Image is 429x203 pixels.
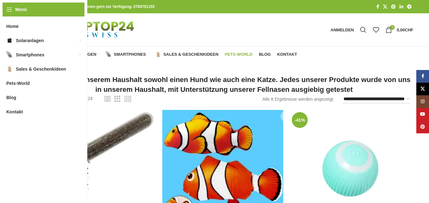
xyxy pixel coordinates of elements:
span: Menü [15,6,27,13]
a: Echte Chinesische Katzenminze 50 gramm [35,110,156,200]
span: Anmelden [331,28,354,32]
a: X Social Link [416,83,429,95]
span: Pets-World [6,78,30,89]
img: Solaranlagen [6,37,13,44]
strong: Bei allen Fragen stehen wir Ihnen gern zur Verfügung. 0784701155 [35,4,155,9]
a: YouTube Social Link [416,108,429,121]
img: Sales & Geschenkideen [155,52,161,57]
span: CHF [405,28,413,32]
span: Sales & Geschenkideen [163,52,218,57]
span: 0 [390,25,395,30]
span: Kontakt [6,106,23,117]
a: Sales & Geschenkideen [155,48,218,61]
span: Solaranlagen [16,35,44,46]
img: Smartphones [6,52,13,58]
a: Rasteransicht 3 [114,95,120,103]
span: 24 [88,96,93,101]
a: Facebook Social Link [374,3,381,11]
a: Pinterest Social Link [416,121,429,133]
a: Pets-World [225,48,252,61]
select: Shop-Reihenfolge [343,95,411,104]
img: Tiptop24 Nachhaltige & Faire Produkte [35,13,150,46]
a: Anmelden [327,23,357,36]
span: Pets-World [225,52,252,57]
p: Alle 8 Ergebnisse werden angezeigt [262,96,333,103]
a: Smartphones [106,48,149,61]
a: Rasteransicht 4 [124,95,131,103]
a: 0 0,00CHF [382,23,416,36]
div: Meine Wunschliste [370,23,382,36]
a: LinkedIn Social Link [398,3,405,11]
a: Blog [259,48,271,61]
span: Blog [259,52,271,57]
a: Pinterest Social Link [389,3,398,11]
h3: Wir haben in unserem Haushalt sowohl einen Hund wie auch eine Katze. Jedes unserer Produkte wurde... [35,75,413,95]
span: Kontakt [277,52,297,57]
a: Instagram Social Link [416,95,429,108]
a: Logo der Website [35,27,150,32]
img: Sales & Geschenkideen [6,66,13,72]
bdi: 0,00 [397,28,413,32]
a: X Social Link [381,3,389,11]
span: Smartphones [114,52,146,57]
span: Home [6,21,19,32]
a: 24 [85,95,95,102]
div: Hauptnavigation [32,48,300,61]
span: Smartphones [16,49,44,60]
span: Sales & Geschenkideen [16,63,66,75]
a: Rasteransicht 2 [104,95,111,103]
span: -41% [292,112,308,128]
span: Blog [6,92,16,103]
img: Smartphones [106,52,111,57]
a: Facebook Social Link [416,70,429,83]
a: Suche [357,23,370,36]
a: Telegram Social Link [405,3,413,11]
a: Kontakt [277,48,297,61]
